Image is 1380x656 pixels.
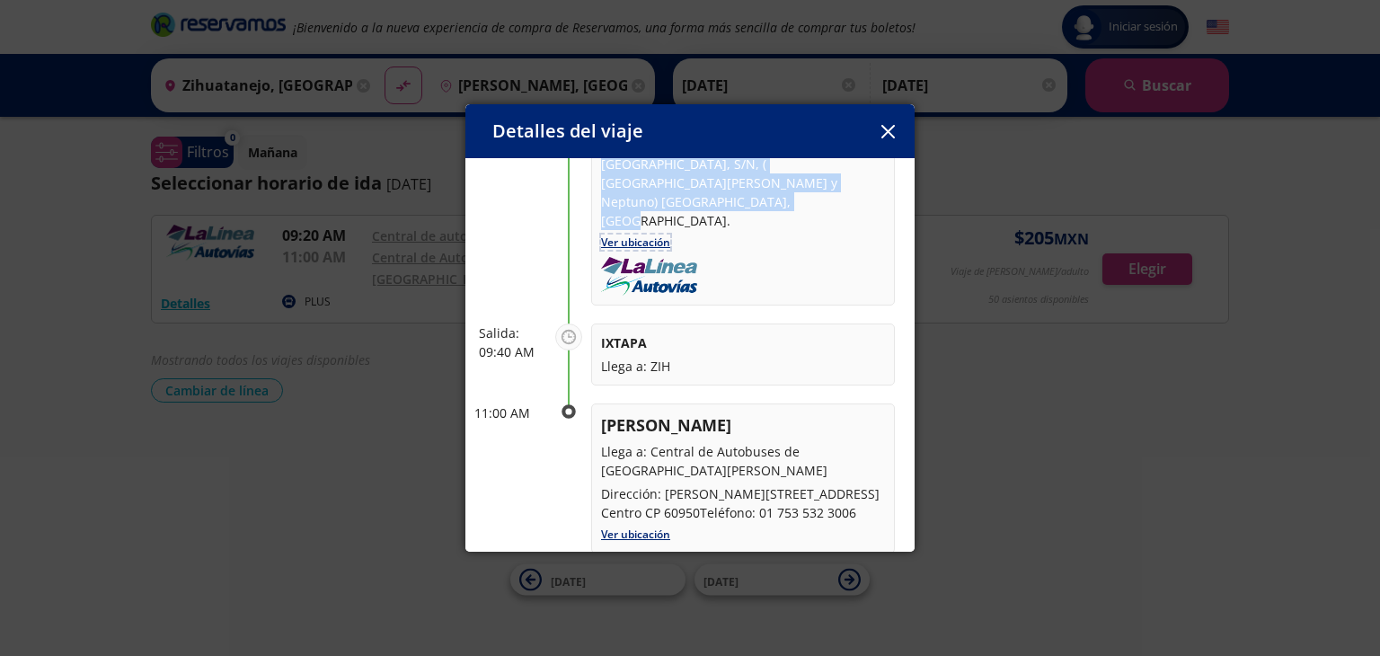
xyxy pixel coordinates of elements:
[601,357,885,376] p: Llega a: ZIH
[479,324,546,342] p: Salida:
[601,257,697,296] img: uploads_2F1614736493101-lrc074r4ha-fd05130f9173fefc76d4804dc3e1a941_2Fautovias-la-linea.png
[601,527,670,542] a: Ver ubicación
[601,442,885,480] p: Llega a: Central de Autobuses de [GEOGRAPHIC_DATA][PERSON_NAME]
[601,235,670,250] a: Ver ubicación
[492,118,643,145] p: Detalles del viaje
[601,413,885,438] p: [PERSON_NAME]
[601,484,885,522] p: Dirección: [PERSON_NAME][STREET_ADDRESS] Centro CP 60950Teléfono: 01 753 532 3006
[601,333,885,352] p: IXTAPA
[479,342,546,361] p: 09:40 AM
[474,403,546,422] p: 11:00 AM
[601,136,885,230] p: Carretera Nacional Zihuatanejo - [GEOGRAPHIC_DATA], S/N, ( [GEOGRAPHIC_DATA][PERSON_NAME] y Neptu...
